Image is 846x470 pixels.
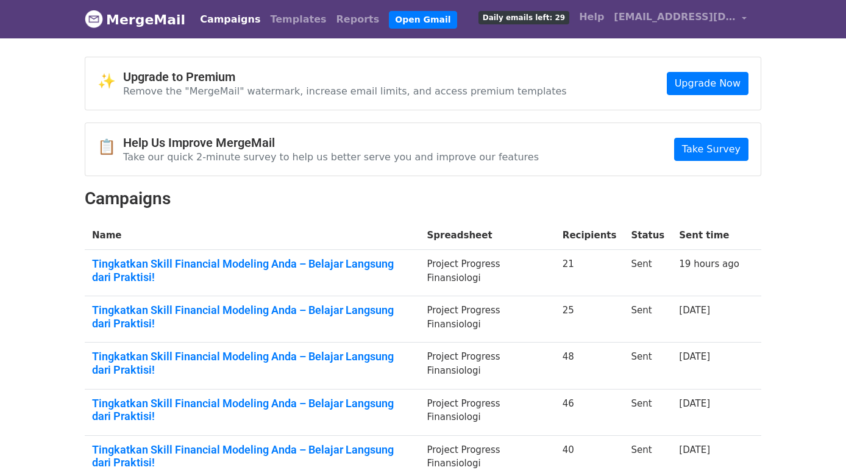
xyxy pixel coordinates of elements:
a: Help [574,5,609,29]
h4: Help Us Improve MergeMail [123,135,539,150]
a: [DATE] [679,444,710,455]
th: Status [624,221,672,250]
a: MergeMail [85,7,185,32]
th: Name [85,221,419,250]
a: Tingkatkan Skill Financial Modeling Anda – Belajar Langsung dari Praktisi! [92,443,412,469]
a: Campaigns [195,7,265,32]
td: Project Progress Finansiologi [419,389,555,435]
h4: Upgrade to Premium [123,69,567,84]
h2: Campaigns [85,188,761,209]
a: [EMAIL_ADDRESS][DOMAIN_NAME] [609,5,752,34]
a: Tingkatkan Skill Financial Modeling Anda – Belajar Langsung dari Praktisi! [92,304,412,330]
img: MergeMail logo [85,10,103,28]
td: 21 [555,250,624,296]
span: Daily emails left: 29 [478,11,569,24]
a: Tingkatkan Skill Financial Modeling Anda – Belajar Langsung dari Praktisi! [92,397,412,423]
td: Sent [624,250,672,296]
td: Sent [624,343,672,389]
p: Remove the "MergeMail" watermark, increase email limits, and access premium templates [123,85,567,98]
a: Daily emails left: 29 [474,5,574,29]
td: 25 [555,296,624,343]
th: Recipients [555,221,624,250]
td: Sent [624,389,672,435]
a: Upgrade Now [667,72,748,95]
a: [DATE] [679,398,710,409]
th: Spreadsheet [419,221,555,250]
p: Take our quick 2-minute survey to help us better serve you and improve our features [123,151,539,163]
a: [DATE] [679,305,710,316]
td: Project Progress Finansiologi [419,250,555,296]
a: Tingkatkan Skill Financial Modeling Anda – Belajar Langsung dari Praktisi! [92,350,412,376]
td: 48 [555,343,624,389]
td: Sent [624,296,672,343]
a: Reports [332,7,385,32]
th: Sent time [672,221,747,250]
a: Tingkatkan Skill Financial Modeling Anda – Belajar Langsung dari Praktisi! [92,257,412,283]
span: ✨ [98,73,123,90]
span: 📋 [98,138,123,156]
a: Templates [265,7,331,32]
a: Open Gmail [389,11,457,29]
td: 46 [555,389,624,435]
a: Take Survey [674,138,748,161]
td: Project Progress Finansiologi [419,296,555,343]
a: 19 hours ago [679,258,739,269]
td: Project Progress Finansiologi [419,343,555,389]
span: [EMAIL_ADDRESS][DOMAIN_NAME] [614,10,736,24]
a: [DATE] [679,351,710,362]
